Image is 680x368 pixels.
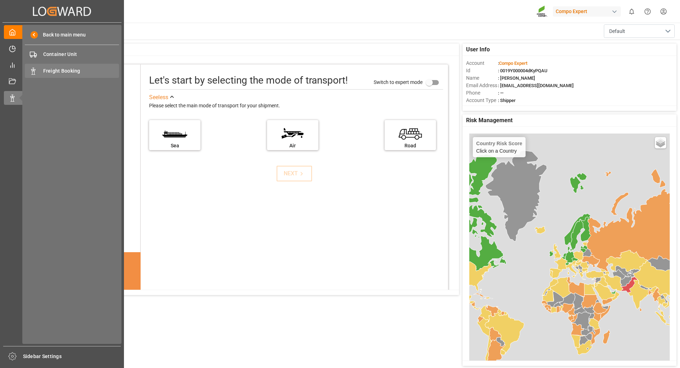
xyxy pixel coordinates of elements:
[476,141,522,146] h4: Country Risk Score
[466,74,498,82] span: Name
[553,6,621,17] div: Compo Expert
[498,90,504,96] span: : —
[284,169,305,178] div: NEXT
[476,141,522,154] div: Click on a Country
[640,4,656,19] button: Help Center
[43,67,119,75] span: Freight Booking
[609,28,625,35] span: Default
[498,83,574,88] span: : [EMAIL_ADDRESS][DOMAIN_NAME]
[498,68,548,73] span: : 0019Y000004dKyPQAU
[553,5,624,18] button: Compo Expert
[23,353,121,360] span: Sidebar Settings
[466,82,498,89] span: Email Address
[388,142,432,149] div: Road
[374,79,423,85] span: Switch to expert mode
[271,142,315,149] div: Air
[466,67,498,74] span: Id
[466,89,498,97] span: Phone
[4,41,120,55] a: Timeslot Management
[466,45,490,54] span: User Info
[153,142,197,149] div: Sea
[149,93,168,102] div: See less
[149,102,443,110] div: Please select the main mode of transport for your shipment.
[43,51,119,58] span: Container Unit
[604,24,675,38] button: open menu
[149,73,348,88] div: Let's start by selecting the mode of transport!
[498,98,516,103] span: : Shipper
[25,64,119,78] a: Freight Booking
[466,116,512,125] span: Risk Management
[498,75,535,81] span: : [PERSON_NAME]
[498,61,527,66] span: :
[25,47,119,61] a: Container Unit
[624,4,640,19] button: show 0 new notifications
[655,137,666,148] a: Layers
[466,60,498,67] span: Account
[537,5,548,18] img: Screenshot%202023-09-29%20at%2010.02.21.png_1712312052.png
[499,61,527,66] span: Compo Expert
[38,31,86,39] span: Back to main menu
[466,97,498,104] span: Account Type
[4,25,120,39] a: My Cockpit
[277,166,312,181] button: NEXT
